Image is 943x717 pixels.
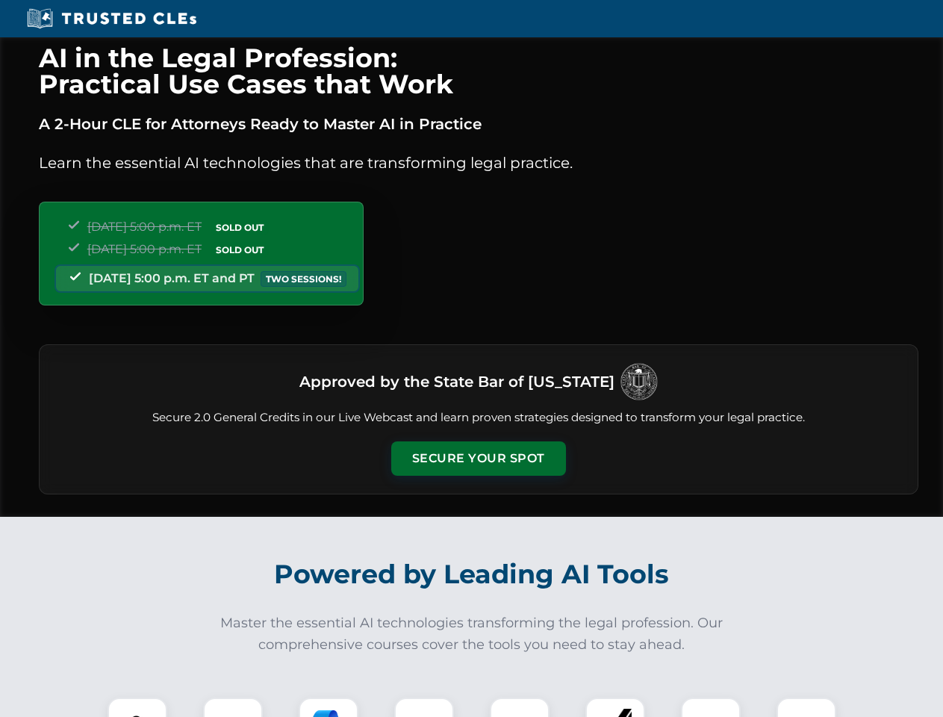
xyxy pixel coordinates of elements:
h2: Powered by Leading AI Tools [58,548,886,600]
img: Trusted CLEs [22,7,201,30]
h1: AI in the Legal Profession: Practical Use Cases that Work [39,45,918,97]
p: Master the essential AI technologies transforming the legal profession. Our comprehensive courses... [211,612,733,656]
h3: Approved by the State Bar of [US_STATE] [299,368,614,395]
button: Secure Your Spot [391,441,566,476]
p: A 2-Hour CLE for Attorneys Ready to Master AI in Practice [39,112,918,136]
span: [DATE] 5:00 p.m. ET [87,220,202,234]
span: SOLD OUT [211,242,269,258]
span: SOLD OUT [211,220,269,235]
img: Logo [620,363,658,400]
p: Secure 2.0 General Credits in our Live Webcast and learn proven strategies designed to transform ... [57,409,900,426]
span: [DATE] 5:00 p.m. ET [87,242,202,256]
p: Learn the essential AI technologies that are transforming legal practice. [39,151,918,175]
